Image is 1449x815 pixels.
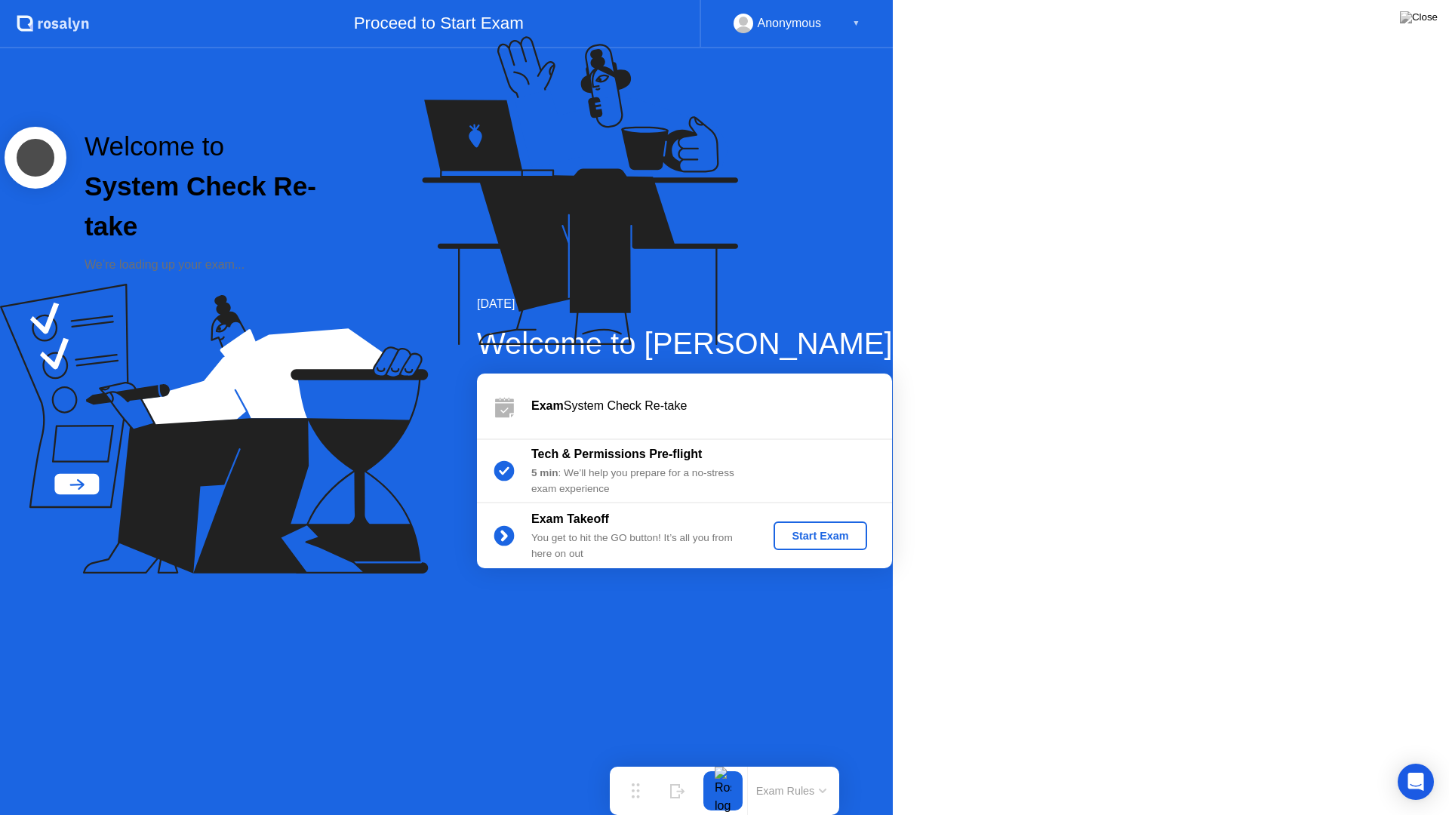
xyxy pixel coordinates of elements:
div: Anonymous [758,14,822,33]
b: Exam Takeoff [531,512,609,525]
div: You get to hit the GO button! It’s all you from here on out [531,531,749,561]
b: Tech & Permissions Pre-flight [531,447,702,460]
div: ▼ [852,14,860,33]
div: Open Intercom Messenger [1398,764,1434,800]
b: 5 min [531,467,558,478]
img: Close [1400,11,1438,23]
button: Exam Rules [752,784,832,798]
b: Exam [531,399,564,412]
div: : We’ll help you prepare for a no-stress exam experience [531,466,749,497]
div: System Check Re-take [85,167,364,247]
div: Start Exam [780,530,860,542]
div: Welcome to [85,127,364,167]
div: System Check Re-take [531,397,892,415]
div: We’re loading up your exam... [85,256,364,274]
button: Start Exam [774,521,866,550]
